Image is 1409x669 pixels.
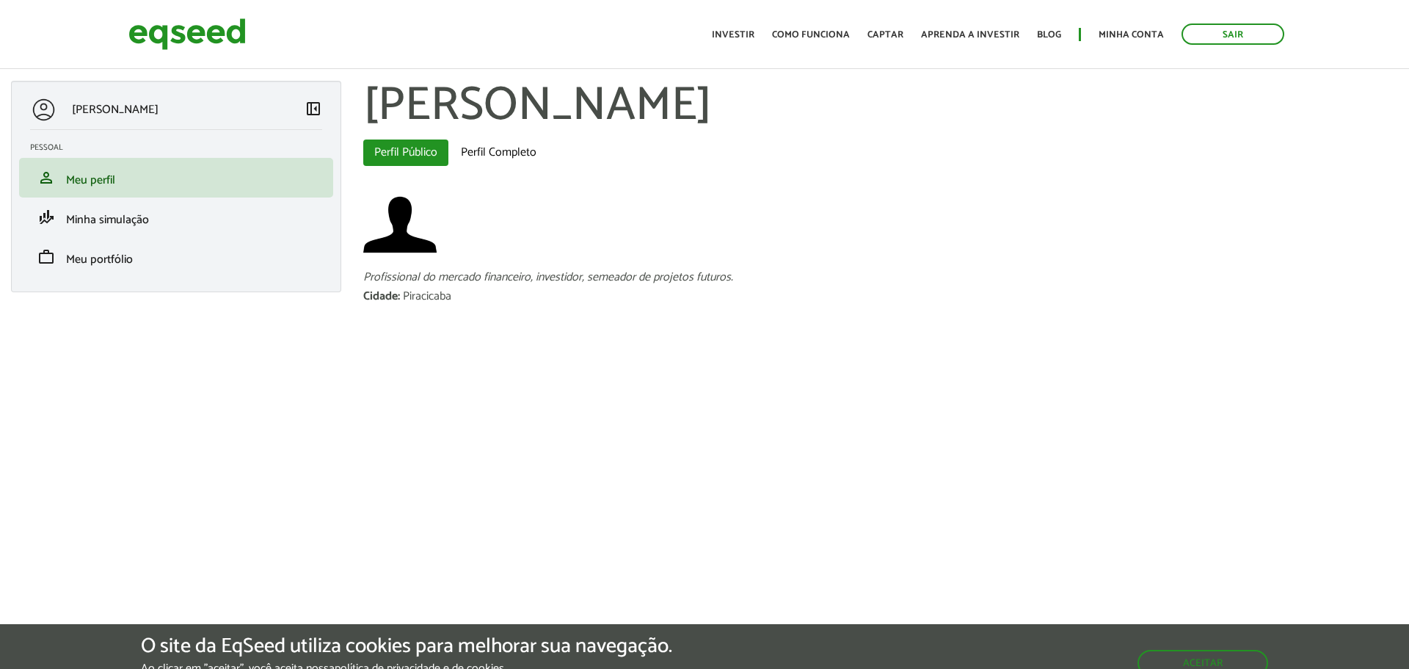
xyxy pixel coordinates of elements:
[37,209,55,226] span: finance_mode
[772,30,850,40] a: Como funciona
[1182,23,1284,45] a: Sair
[450,140,547,166] a: Perfil Completo
[363,272,1398,283] div: Profissional do mercado financeiro, investidor, semeador de projetos futuros.
[66,210,149,230] span: Minha simulação
[37,248,55,266] span: work
[37,169,55,187] span: person
[712,30,754,40] a: Investir
[30,169,322,187] a: personMeu perfil
[128,15,246,54] img: EqSeed
[363,81,1398,132] h1: [PERSON_NAME]
[141,635,672,658] h5: O site da EqSeed utiliza cookies para melhorar sua navegação.
[305,100,322,120] a: Colapsar menu
[1037,30,1061,40] a: Blog
[19,158,333,198] li: Meu perfil
[363,140,448,166] a: Perfil Público
[66,170,115,190] span: Meu perfil
[363,291,403,303] div: Cidade
[867,30,903,40] a: Captar
[398,286,400,306] span: :
[305,100,322,117] span: left_panel_close
[72,103,159,117] p: [PERSON_NAME]
[30,209,322,226] a: finance_modeMinha simulação
[1099,30,1164,40] a: Minha conta
[403,291,451,303] div: Piracicaba
[921,30,1019,40] a: Aprenda a investir
[363,188,437,261] a: Ver perfil do usuário.
[30,248,322,266] a: workMeu portfólio
[30,143,333,152] h2: Pessoal
[19,237,333,277] li: Meu portfólio
[66,250,133,270] span: Meu portfólio
[19,198,333,237] li: Minha simulação
[363,188,437,261] img: Foto de Giovani Clemente Ribeiro da Fonseca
